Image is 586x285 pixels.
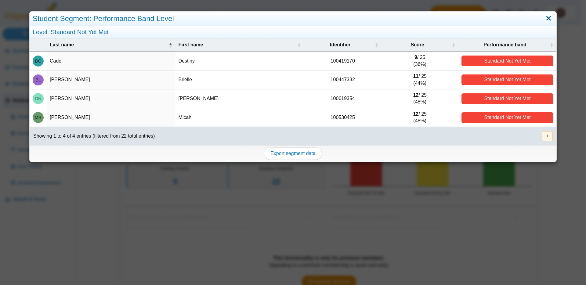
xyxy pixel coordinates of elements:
td: [PERSON_NAME] [47,89,175,108]
span: Score : Activate to sort [452,42,455,48]
nav: pagination [541,131,553,141]
b: 12 [413,111,418,117]
td: Destiny [175,52,304,70]
span: First name [179,41,296,48]
td: / 25 (48%) [381,108,458,127]
span: Performance band [461,41,548,48]
div: Standard Not Yet Met [461,74,553,85]
div: Showing 1 to 4 of 4 entries (filtered from 22 total entries) [30,127,155,145]
td: Cade [47,52,175,70]
td: 100619354 [304,89,381,108]
span: Destiny Cade [35,59,41,63]
div: Standard Not Yet Met [461,93,553,104]
span: Brielle Livingston [35,78,41,82]
button: 1 [542,131,553,141]
td: [PERSON_NAME] [47,108,175,127]
td: / 25 (44%) [381,70,458,89]
span: Identifier [307,41,373,48]
a: Close [544,13,553,24]
span: Last name : Activate to invert sorting [169,42,172,48]
b: 9 [414,55,417,60]
span: Last name [50,41,168,48]
div: Student Segment: Performance Band Level [30,12,556,26]
span: First name : Activate to sort [297,42,301,48]
span: Score [384,41,450,48]
div: Standard Not Yet Met [461,112,553,123]
td: Micah [175,108,304,127]
td: [PERSON_NAME] [47,70,175,89]
b: 12 [413,92,418,98]
span: Micah Richards [35,115,42,120]
td: / 25 (48%) [381,89,458,108]
td: 100447332 [304,70,381,89]
span: Performance band : Activate to sort [550,42,553,48]
b: 11 [413,74,418,79]
td: [PERSON_NAME] [175,89,304,108]
div: Level: Standard Not Yet Met [30,26,556,38]
div: Standard Not Yet Met [461,56,553,66]
td: Brielle [175,70,304,89]
td: 100530425 [304,108,381,127]
a: Export segment data [264,147,322,160]
span: Daniel Nwosu [35,96,41,101]
td: / 25 (36%) [381,52,458,70]
td: 100419170 [304,52,381,70]
span: Identifier : Activate to sort [374,42,378,48]
span: Export segment data [270,151,316,156]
